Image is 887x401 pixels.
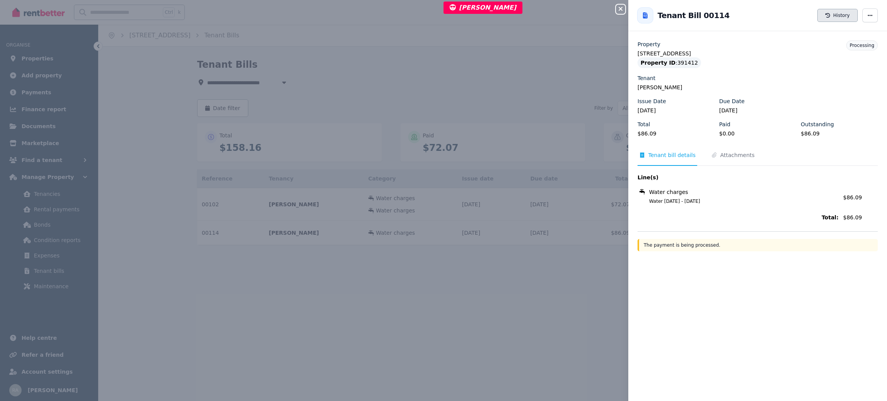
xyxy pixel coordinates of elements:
[648,151,696,159] span: Tenant bill details
[801,130,878,137] legend: $86.09
[843,214,878,221] span: $86.09
[638,97,666,105] label: Issue Date
[649,188,688,196] span: Water charges
[638,84,878,91] legend: [PERSON_NAME]
[638,74,656,82] label: Tenant
[638,174,838,181] span: Line(s)
[719,130,796,137] legend: $0.00
[720,151,755,159] span: Attachments
[638,120,650,128] label: Total
[801,120,834,128] label: Outstanding
[843,194,862,200] span: $86.09
[638,151,878,166] nav: Tabs
[719,97,745,105] label: Due Date
[719,107,796,114] legend: [DATE]
[638,239,878,251] div: The payment is being processed.
[719,120,730,128] label: Paid
[658,10,730,21] h2: Tenant Bill 00114
[641,59,676,67] span: Property ID
[638,214,838,221] span: Total:
[638,57,701,68] div: : 391412
[638,130,715,137] legend: $86.09
[640,198,838,204] span: Water [DATE] - [DATE]
[638,50,878,57] legend: [STREET_ADDRESS]
[817,9,858,22] button: History
[638,40,660,48] label: Property
[850,43,874,48] span: Processing
[638,107,715,114] legend: [DATE]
